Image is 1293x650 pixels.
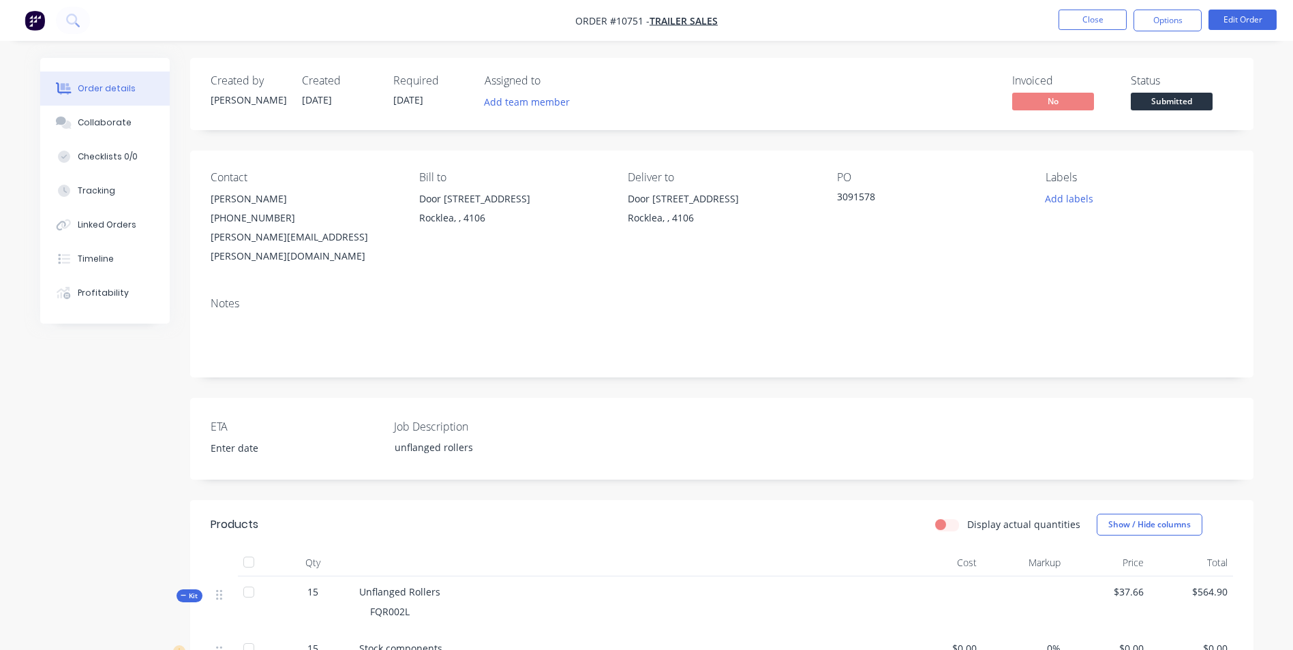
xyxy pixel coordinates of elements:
button: Timeline [40,242,170,276]
button: Edit Order [1208,10,1277,30]
div: Kit [177,589,202,602]
div: Door [STREET_ADDRESS] [628,189,815,208]
div: Created by [211,74,286,87]
div: Door [STREET_ADDRESS]Rocklea, , 4106 [628,189,815,233]
label: Job Description [394,418,564,435]
span: $564.90 [1155,585,1228,599]
div: Qty [272,549,354,576]
button: Options [1134,10,1202,31]
div: Rocklea, , 4106 [419,208,606,228]
button: Tracking [40,174,170,208]
button: Order details [40,72,170,106]
a: Trailer Sales [650,14,718,27]
div: [PERSON_NAME][PHONE_NUMBER][PERSON_NAME][EMAIL_ADDRESS][PERSON_NAME][DOMAIN_NAME] [211,189,397,266]
button: Submitted [1131,93,1213,113]
span: FQR002L [370,605,410,618]
button: Add team member [476,93,577,111]
div: Price [1066,549,1150,576]
label: Display actual quantities [967,517,1080,531]
div: Order details [78,82,136,95]
span: Kit [181,591,198,601]
div: Assigned to [485,74,621,87]
div: [PHONE_NUMBER] [211,208,397,228]
div: Labels [1046,171,1232,184]
div: [PERSON_NAME] [211,93,286,107]
span: Unflanged Rollers [359,585,440,598]
button: Collaborate [40,106,170,140]
span: $37.66 [1071,585,1144,599]
button: Add labels [1038,189,1101,208]
label: ETA [211,418,381,435]
span: [DATE] [393,93,423,106]
div: Notes [211,297,1233,310]
div: PO [837,171,1024,184]
div: Deliver to [628,171,815,184]
div: Door [STREET_ADDRESS]Rocklea, , 4106 [419,189,606,233]
img: Factory [25,10,45,31]
div: [PERSON_NAME] [211,189,397,208]
span: Submitted [1131,93,1213,110]
button: Show / Hide columns [1097,514,1202,536]
div: Tracking [78,185,115,197]
button: Profitability [40,276,170,310]
input: Enter date [201,438,371,459]
button: Linked Orders [40,208,170,242]
div: Invoiced [1012,74,1114,87]
div: Door [STREET_ADDRESS] [419,189,606,208]
div: Checklists 0/0 [78,151,138,163]
div: Required [393,74,468,87]
div: unflanged rollers [384,437,554,457]
span: 15 [307,585,318,599]
button: Checklists 0/0 [40,140,170,174]
div: Timeline [78,253,114,265]
div: Profitability [78,287,129,299]
div: Created [302,74,377,87]
span: No [1012,93,1094,110]
div: Collaborate [78,117,132,129]
div: Contact [211,171,397,184]
div: 3091578 [837,189,1007,208]
button: Close [1059,10,1127,30]
div: Status [1131,74,1233,87]
button: Add team member [485,93,577,111]
span: Order #10751 - [575,14,650,27]
div: Bill to [419,171,606,184]
span: [DATE] [302,93,332,106]
div: Products [211,516,258,533]
div: Cost [899,549,983,576]
div: Linked Orders [78,219,136,231]
div: Markup [982,549,1066,576]
div: Rocklea, , 4106 [628,208,815,228]
div: [PERSON_NAME][EMAIL_ADDRESS][PERSON_NAME][DOMAIN_NAME] [211,228,397,266]
div: Total [1149,549,1233,576]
